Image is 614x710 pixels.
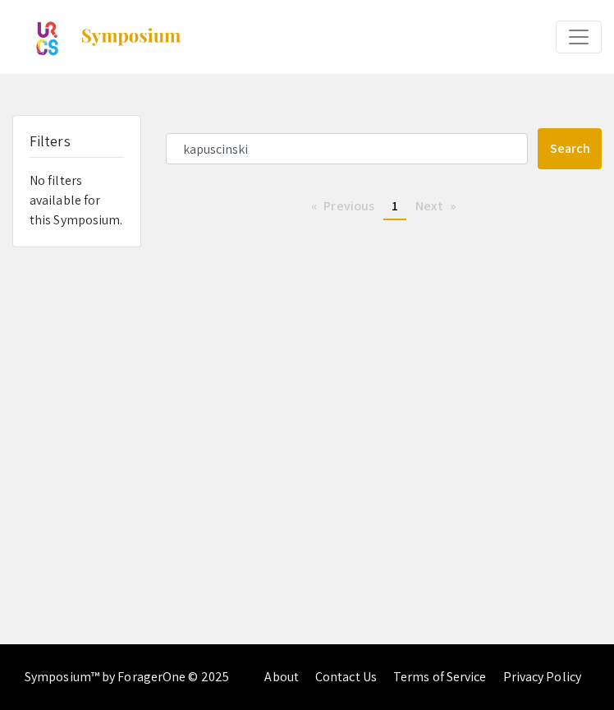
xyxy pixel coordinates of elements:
[12,636,70,698] iframe: Chat
[556,21,602,53] button: Expand or Collapse Menu
[25,644,229,710] div: Symposium™ by ForagerOne © 2025
[323,197,374,214] span: Previous
[32,16,63,58] img: ATP Symposium 2025
[264,668,299,685] a: About
[415,197,442,214] span: Next
[392,197,398,214] span: 1
[503,668,581,685] a: Privacy Policy
[30,132,71,150] h5: Filters
[166,194,602,220] ul: Pagination
[538,128,603,169] button: Search
[315,668,377,685] a: Contact Us
[13,116,140,247] div: No filters available for this Symposium.
[166,133,528,164] input: Search Keyword(s) Or Author(s)
[80,27,182,47] img: Symposium by ForagerOne
[393,668,487,685] a: Terms of Service
[12,16,182,58] a: ATP Symposium 2025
